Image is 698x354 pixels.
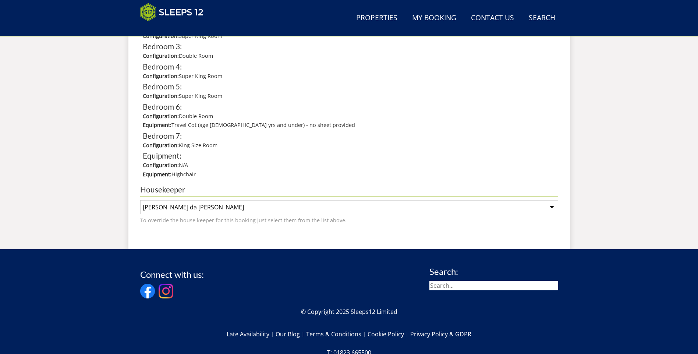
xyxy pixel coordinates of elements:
[143,161,558,169] p: N/A
[143,121,171,128] strong: Equipment:
[140,284,155,298] img: Facebook
[143,52,558,60] p: Double Room
[140,270,204,279] h3: Connect with us:
[143,141,558,149] p: King Size Room
[306,328,368,340] a: Terms & Conditions
[429,267,558,276] h3: Search:
[143,72,179,79] strong: Configuration:
[140,3,203,21] img: Sleeps 12
[143,113,179,120] strong: Configuration:
[143,103,558,111] h4: Bedroom 6:
[143,42,558,51] h4: Bedroom 3:
[368,328,410,340] a: Cookie Policy
[227,328,276,340] a: Late Availability
[143,132,558,140] h4: Bedroom 7:
[143,92,179,99] strong: Configuration:
[159,284,173,298] img: Instagram
[143,63,558,71] h4: Bedroom 4:
[143,112,558,120] p: Double Room
[276,328,306,340] a: Our Blog
[140,185,558,197] h4: Housekeeper
[85,10,93,18] button: Open LiveChat chat widget
[143,170,558,178] p: Highchair
[143,52,179,59] strong: Configuration:
[410,328,471,340] a: Privacy Policy & GDPR
[137,26,214,32] iframe: Customer reviews powered by Trustpilot
[429,281,558,290] input: Search...
[143,121,558,129] p: Travel Cot (age [DEMOGRAPHIC_DATA] yrs and under) - no sheet provided
[143,142,179,149] strong: Configuration:
[143,152,558,160] h4: Equipment:
[140,307,558,316] p: © Copyright 2025 Sleeps12 Limited
[143,32,179,39] strong: Configuration:
[409,10,459,26] a: My Booking
[143,162,179,169] strong: Configuration:
[140,216,558,224] p: To override the house keeper for this booking just select them from the list above.
[143,92,558,100] p: Super King Room
[353,10,400,26] a: Properties
[143,72,558,80] p: Super King Room
[143,171,171,178] strong: Equipment:
[468,10,517,26] a: Contact Us
[10,11,83,17] p: Chat Live with a Human!
[143,82,558,91] h4: Bedroom 5:
[526,10,558,26] a: Search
